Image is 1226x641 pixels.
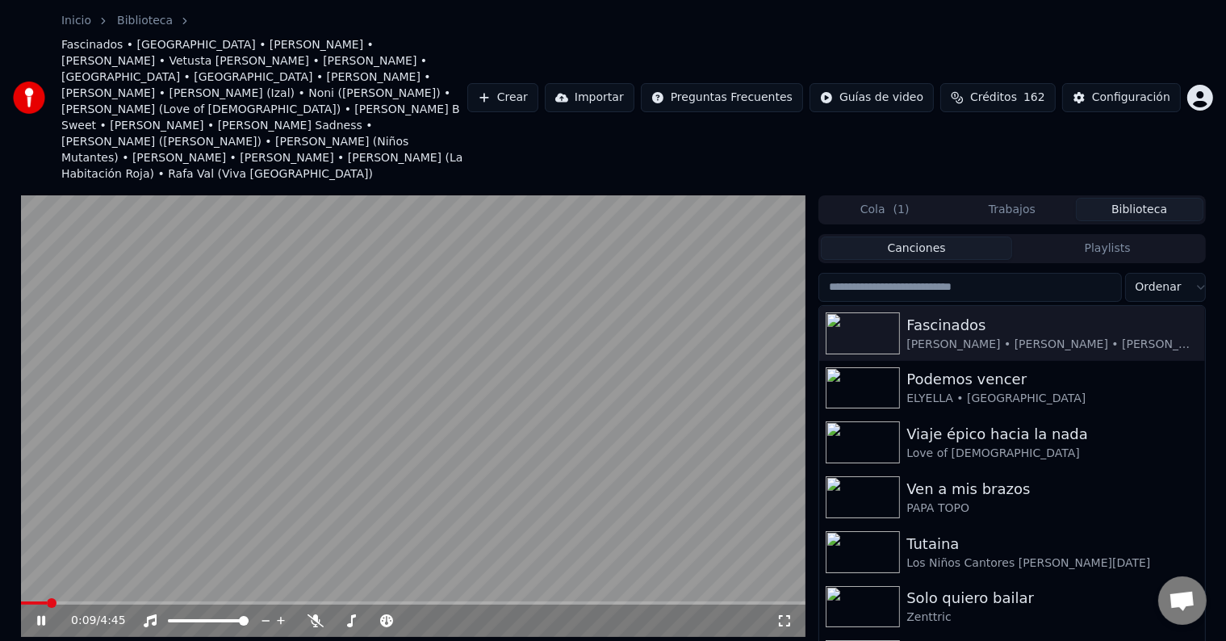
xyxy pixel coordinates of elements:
[948,198,1076,221] button: Trabajos
[906,478,1198,501] div: Ven a mis brazos
[906,555,1198,572] div: Los Niños Cantores [PERSON_NAME][DATE]
[906,391,1198,407] div: ELYELLA • [GEOGRAPHIC_DATA]
[821,237,1012,260] button: Canciones
[906,446,1198,462] div: Love of [DEMOGRAPHIC_DATA]
[545,83,634,112] button: Importar
[821,198,948,221] button: Cola
[906,610,1198,626] div: Zenttric
[906,587,1198,610] div: Solo quiero bailar
[467,83,538,112] button: Crear
[906,533,1198,555] div: Tutaina
[906,368,1198,391] div: Podemos vencer
[13,82,45,114] img: youka
[1136,279,1182,295] span: Ordenar
[970,90,1017,106] span: Créditos
[61,13,91,29] a: Inicio
[906,501,1198,517] div: PAPA TOPO
[1062,83,1181,112] button: Configuración
[1076,198,1203,221] button: Biblioteca
[810,83,934,112] button: Guías de video
[641,83,803,112] button: Preguntas Frecuentes
[100,613,125,629] span: 4:45
[1092,90,1170,106] div: Configuración
[906,314,1198,337] div: Fascinados
[71,613,110,629] div: /
[117,13,173,29] a: Biblioteca
[893,202,910,218] span: ( 1 )
[1158,576,1207,625] div: Chat abierto
[906,337,1198,353] div: [PERSON_NAME] • [PERSON_NAME] • [PERSON_NAME] • Vetusta [PERSON_NAME] • [PERSON_NAME] • [GEOGRAPH...
[1012,237,1203,260] button: Playlists
[71,613,96,629] span: 0:09
[61,13,467,182] nav: breadcrumb
[906,423,1198,446] div: Viaje épico hacia la nada
[940,83,1056,112] button: Créditos162
[1023,90,1045,106] span: 162
[61,37,467,182] span: Fascinados • [GEOGRAPHIC_DATA] • [PERSON_NAME] • [PERSON_NAME] • Vetusta [PERSON_NAME] • [PERSON_...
